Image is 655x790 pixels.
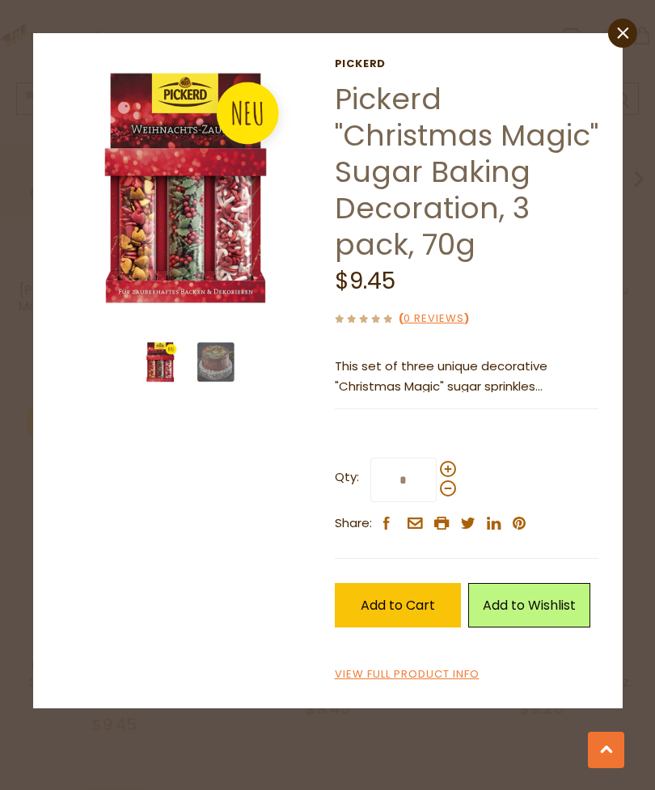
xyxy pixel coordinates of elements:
a: View Full Product Info [335,666,480,683]
span: Share: [335,513,372,534]
input: Qty: [370,458,437,502]
img: Pickerd "Christmas Magic" Sugar Baking Decoration, 3 pack, 70g [138,340,184,385]
p: This set of three unique decorative "Christmas Magic" sugar sprinkles transform cakes, tarts and ... [335,357,598,397]
a: Add to Wishlist [468,583,590,627]
button: Add to Cart [335,583,461,627]
span: ( ) [399,311,469,326]
span: Add to Cart [361,596,435,615]
img: Pickerd "Christmas Magic" Sugar Baking Decoration, 3 pack, 70g [57,57,321,321]
a: Pickerd "Christmas Magic" Sugar Baking Decoration, 3 pack, 70g [335,78,598,265]
img: Pickerd "Christmas Magic" Sugar Baking Decoration, 3 pack, 70g [193,340,239,385]
a: Pickerd [335,57,598,70]
strong: Qty: [335,467,359,488]
span: $9.45 [335,265,395,297]
a: 0 Reviews [404,311,464,327]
